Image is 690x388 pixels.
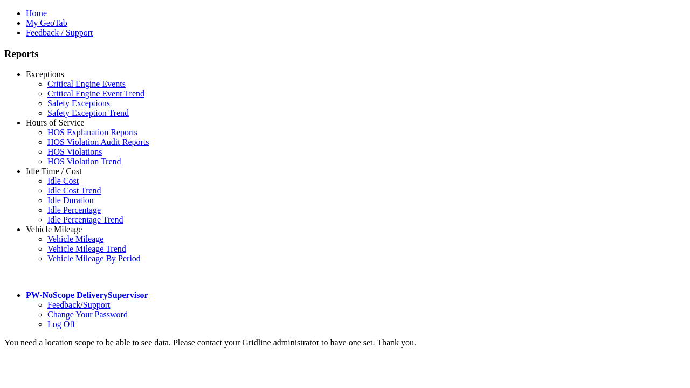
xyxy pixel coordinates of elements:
[47,300,110,309] a: Feedback/Support
[47,320,75,329] a: Log Off
[47,186,101,195] a: Idle Cost Trend
[26,225,82,234] a: Vehicle Mileage
[47,157,121,166] a: HOS Violation Trend
[26,167,82,176] a: Idle Time / Cost
[47,244,126,253] a: Vehicle Mileage Trend
[47,79,126,88] a: Critical Engine Events
[47,147,102,156] a: HOS Violations
[4,48,686,60] h3: Reports
[47,234,103,244] a: Vehicle Mileage
[47,89,144,98] a: Critical Engine Event Trend
[47,137,149,147] a: HOS Violation Audit Reports
[26,118,84,127] a: Hours of Service
[26,18,67,27] a: My GeoTab
[26,28,93,37] a: Feedback / Support
[4,338,686,348] div: You need a location scope to be able to see data. Please contact your Gridline administrator to h...
[26,290,148,300] a: PW-NoScope DeliverySupervisor
[47,310,128,319] a: Change Your Password
[47,128,137,137] a: HOS Explanation Reports
[47,254,141,263] a: Vehicle Mileage By Period
[47,176,79,185] a: Idle Cost
[26,70,64,79] a: Exceptions
[47,99,110,108] a: Safety Exceptions
[47,196,94,205] a: Idle Duration
[47,108,129,117] a: Safety Exception Trend
[47,205,101,214] a: Idle Percentage
[26,9,47,18] a: Home
[47,215,123,224] a: Idle Percentage Trend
